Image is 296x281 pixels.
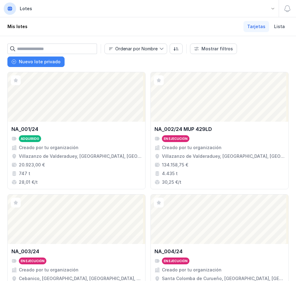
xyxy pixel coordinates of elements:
[162,145,222,151] div: Creado por tu organización
[162,162,188,168] div: 134.158,75 €
[243,21,269,32] a: Tarjetas
[154,125,212,133] div: NA_002/24 MUP 429LD
[162,170,178,177] div: 4.435 t
[7,23,27,30] div: Mis lotes
[11,248,39,255] div: NA_003/24
[19,179,38,185] div: 28,01 €/t
[247,23,265,30] span: Tarjetas
[154,248,183,255] div: NA_004/24
[274,23,285,30] span: Lista
[162,153,285,159] div: Villazanzo de Valderaduey, [GEOGRAPHIC_DATA], [GEOGRAPHIC_DATA], [GEOGRAPHIC_DATA]
[270,21,289,32] a: Lista
[19,267,78,273] div: Creado por tu organización
[150,72,289,189] a: NA_002/24 MUP 429LDEn ejecuciónCreado por tu organizaciónVillazanzo de Valderaduey, [GEOGRAPHIC_D...
[19,153,142,159] div: Villazanzo de Valderaduey, [GEOGRAPHIC_DATA], [GEOGRAPHIC_DATA], [GEOGRAPHIC_DATA]
[19,145,78,151] div: Creado por tu organización
[19,170,30,177] div: 747 t
[164,136,188,141] div: En ejecución
[115,47,158,51] div: Ordenar por Nombre
[19,59,61,65] div: Nuevo lote privado
[201,46,233,52] div: Mostrar filtros
[190,44,237,54] button: Mostrar filtros
[162,267,222,273] div: Creado por tu organización
[7,57,65,67] button: Nuevo lote privado
[105,44,159,54] span: Nombre
[19,162,45,168] div: 20.923,00 €
[164,259,188,263] div: En ejecución
[20,6,32,12] div: Lotes
[21,136,39,141] div: Adquirido
[21,259,44,263] div: En ejecución
[162,179,181,185] div: 30,25 €/t
[11,125,38,133] div: NA_001/24
[7,72,146,189] a: NA_001/24AdquiridoCreado por tu organizaciónVillazanzo de Valderaduey, [GEOGRAPHIC_DATA], [GEOGRA...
